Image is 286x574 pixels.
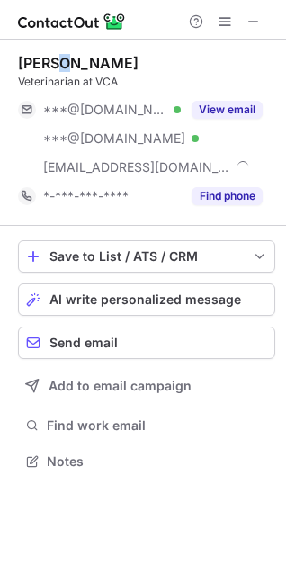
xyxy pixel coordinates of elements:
button: Reveal Button [192,101,263,119]
button: Find work email [18,413,275,438]
div: Veterinarian at VCA [18,74,275,90]
span: [EMAIL_ADDRESS][DOMAIN_NAME] [43,159,230,175]
span: ***@[DOMAIN_NAME] [43,130,185,147]
div: [PERSON_NAME] [18,54,139,72]
span: AI write personalized message [49,292,241,307]
span: ***@[DOMAIN_NAME] [43,102,167,118]
span: Notes [47,453,268,470]
div: Save to List / ATS / CRM [49,249,244,264]
img: ContactOut v5.3.10 [18,11,126,32]
button: save-profile-one-click [18,240,275,273]
button: Notes [18,449,275,474]
button: Reveal Button [192,187,263,205]
span: Send email [49,336,118,350]
button: AI write personalized message [18,283,275,316]
span: Add to email campaign [49,379,192,393]
button: Send email [18,327,275,359]
button: Add to email campaign [18,370,275,402]
span: Find work email [47,417,268,434]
